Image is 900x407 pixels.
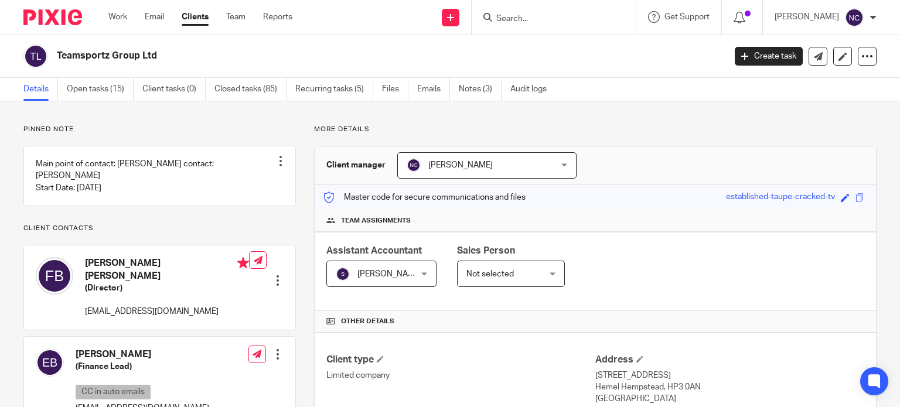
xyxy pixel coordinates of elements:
[23,125,296,134] p: Pinned note
[67,78,134,101] a: Open tasks (15)
[417,78,450,101] a: Emails
[108,11,127,23] a: Work
[323,191,526,203] p: Master code for secure communications and files
[495,14,601,25] input: Search
[237,257,249,269] i: Primary
[466,270,514,278] span: Not selected
[214,78,287,101] a: Closed tasks (85)
[314,125,877,134] p: More details
[85,257,249,282] h4: [PERSON_NAME] [PERSON_NAME]
[36,348,64,377] img: svg%3E
[145,11,164,23] a: Email
[23,224,296,233] p: Client contacts
[226,11,246,23] a: Team
[326,159,386,171] h3: Client manager
[295,78,373,101] a: Recurring tasks (5)
[336,267,350,281] img: svg%3E
[726,191,835,204] div: established-taupe-cracked-tv
[459,78,502,101] a: Notes (3)
[457,246,515,255] span: Sales Person
[23,9,82,25] img: Pixie
[23,44,48,69] img: svg%3E
[326,246,422,255] span: Assistant Accountant
[664,13,710,21] span: Get Support
[36,257,73,295] img: svg%3E
[263,11,292,23] a: Reports
[76,385,151,399] p: CC in auto emails
[326,354,595,366] h4: Client type
[428,161,493,169] span: [PERSON_NAME]
[595,381,864,393] p: Hemel Hempstead, HP3 0AN
[845,8,864,27] img: svg%3E
[382,78,408,101] a: Files
[595,370,864,381] p: [STREET_ADDRESS]
[357,270,436,278] span: [PERSON_NAME] K V
[142,78,206,101] a: Client tasks (0)
[341,216,411,225] span: Team assignments
[341,317,394,326] span: Other details
[510,78,555,101] a: Audit logs
[85,282,249,294] h5: (Director)
[182,11,209,23] a: Clients
[76,361,209,372] h5: (Finance Lead)
[76,348,209,361] h4: [PERSON_NAME]
[407,158,421,172] img: svg%3E
[595,393,864,405] p: [GEOGRAPHIC_DATA]
[85,306,249,317] p: [EMAIL_ADDRESS][DOMAIN_NAME]
[735,47,803,66] a: Create task
[23,78,58,101] a: Details
[57,50,585,62] h2: Teamsportz Group Ltd
[595,354,864,366] h4: Address
[326,370,595,381] p: Limited company
[775,11,839,23] p: [PERSON_NAME]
